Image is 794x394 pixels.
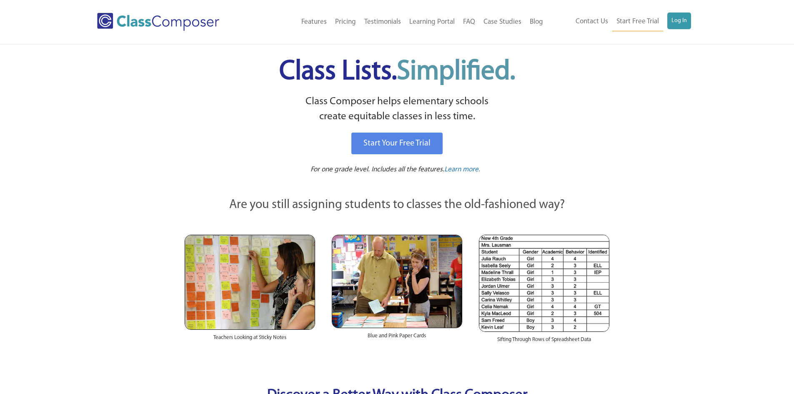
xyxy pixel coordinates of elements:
a: Learn more. [444,165,480,175]
a: Case Studies [479,13,526,31]
a: Learning Portal [405,13,459,31]
img: Teachers Looking at Sticky Notes [185,235,315,330]
a: Blog [526,13,547,31]
span: Class Lists. [279,58,515,85]
img: Blue and Pink Paper Cards [332,235,462,328]
a: Start Your Free Trial [351,133,443,154]
div: Sifting Through Rows of Spreadsheet Data [479,332,609,352]
span: Learn more. [444,166,480,173]
div: Teachers Looking at Sticky Notes [185,330,315,350]
span: For one grade level. Includes all the features. [311,166,444,173]
img: Spreadsheets [479,235,609,332]
span: Start Your Free Trial [363,139,431,148]
a: Pricing [331,13,360,31]
p: Class Composer helps elementary schools create equitable classes in less time. [183,94,611,125]
a: Testimonials [360,13,405,31]
p: Are you still assigning students to classes the old-fashioned way? [185,196,610,214]
img: Class Composer [97,13,219,31]
a: FAQ [459,13,479,31]
nav: Header Menu [253,13,547,31]
a: Log In [667,13,691,29]
a: Start Free Trial [612,13,663,31]
a: Features [297,13,331,31]
nav: Header Menu [547,13,691,31]
span: Simplified. [397,58,515,85]
div: Blue and Pink Paper Cards [332,328,462,348]
a: Contact Us [571,13,612,31]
